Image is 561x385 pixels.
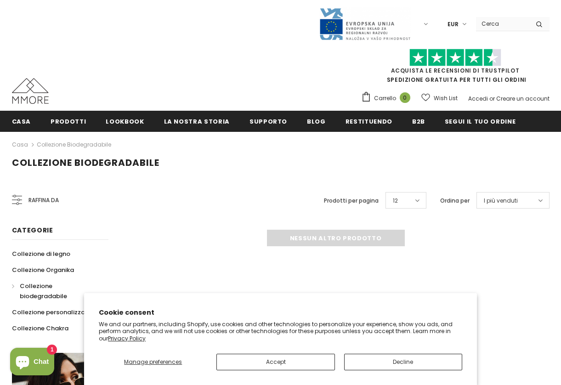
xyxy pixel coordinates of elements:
[12,324,68,333] span: Collezione Chakra
[37,141,111,148] a: Collezione biodegradabile
[164,111,230,131] a: La nostra storia
[12,320,68,336] a: Collezione Chakra
[51,117,86,126] span: Prodotti
[434,94,458,103] span: Wish List
[216,354,334,370] button: Accept
[346,111,392,131] a: Restituendo
[476,17,529,30] input: Search Site
[12,278,98,304] a: Collezione biodegradabile
[12,139,28,150] a: Casa
[307,117,326,126] span: Blog
[374,94,396,103] span: Carrello
[393,196,398,205] span: 12
[391,67,520,74] a: Acquista le recensioni di TrustPilot
[12,226,53,235] span: Categorie
[412,111,425,131] a: B2B
[445,111,516,131] a: Segui il tuo ordine
[307,111,326,131] a: Blog
[106,111,144,131] a: Lookbook
[12,308,92,317] span: Collezione personalizzata
[324,196,379,205] label: Prodotti per pagina
[12,117,31,126] span: Casa
[28,195,59,205] span: Raffina da
[249,117,287,126] span: supporto
[319,20,411,28] a: Javni Razpis
[108,334,146,342] a: Privacy Policy
[20,282,67,300] span: Collezione biodegradabile
[12,78,49,104] img: Casi MMORE
[12,262,74,278] a: Collezione Organika
[346,117,392,126] span: Restituendo
[361,53,550,84] span: SPEDIZIONE GRATUITA PER TUTTI GLI ORDINI
[448,20,459,29] span: EUR
[51,111,86,131] a: Prodotti
[412,117,425,126] span: B2B
[344,354,462,370] button: Decline
[12,266,74,274] span: Collezione Organika
[468,95,488,102] a: Accedi
[421,90,458,106] a: Wish List
[445,117,516,126] span: Segui il tuo ordine
[319,7,411,41] img: Javni Razpis
[12,156,159,169] span: Collezione biodegradabile
[409,49,501,67] img: Fidati di Pilot Stars
[106,117,144,126] span: Lookbook
[124,358,182,366] span: Manage preferences
[489,95,495,102] span: or
[164,117,230,126] span: La nostra storia
[400,92,410,103] span: 0
[484,196,518,205] span: I più venduti
[361,91,415,105] a: Carrello 0
[496,95,550,102] a: Creare un account
[12,111,31,131] a: Casa
[440,196,470,205] label: Ordina per
[249,111,287,131] a: supporto
[12,304,92,320] a: Collezione personalizzata
[99,321,462,342] p: We and our partners, including Shopify, use cookies and other technologies to personalize your ex...
[99,308,462,317] h2: Cookie consent
[12,246,70,262] a: Collezione di legno
[99,354,207,370] button: Manage preferences
[12,249,70,258] span: Collezione di legno
[7,348,57,378] inbox-online-store-chat: Shopify online store chat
